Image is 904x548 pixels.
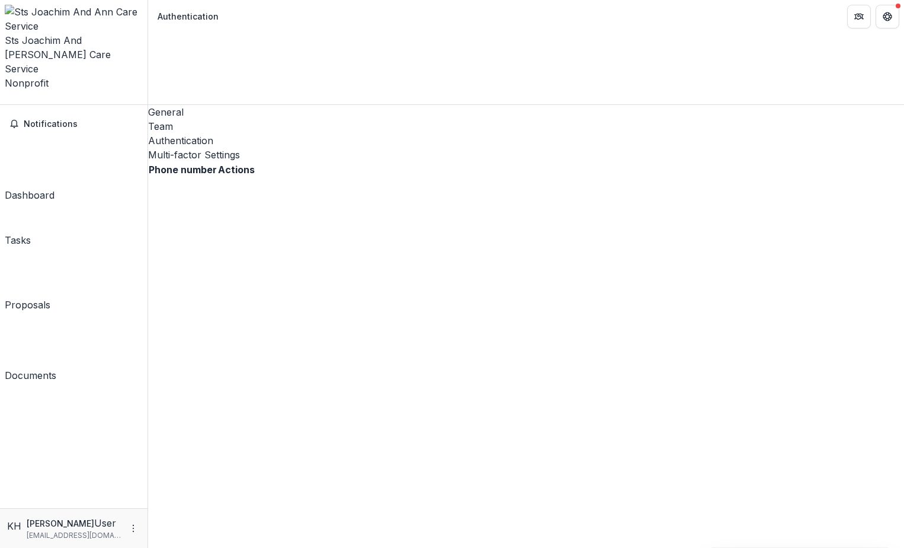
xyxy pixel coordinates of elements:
[5,317,56,383] a: Documents
[5,188,55,202] div: Dashboard
[27,530,121,541] p: [EMAIL_ADDRESS][DOMAIN_NAME]
[94,516,116,530] p: User
[217,162,255,177] th: Actions
[27,517,94,530] p: [PERSON_NAME]
[5,207,31,247] a: Tasks
[148,119,904,133] a: Team
[5,138,55,202] a: Dashboard
[24,119,138,129] span: Notifications
[5,298,50,312] div: Proposals
[5,5,143,33] img: Sts Joachim And Ann Care Service
[5,368,56,383] div: Documents
[876,5,899,28] button: Get Help
[158,10,219,23] div: Authentication
[148,162,217,177] th: Phone number
[5,33,143,76] div: Sts Joachim And [PERSON_NAME] Care Service
[7,519,22,533] div: Kathy Henderson
[153,8,223,25] nav: breadcrumb
[5,252,50,312] a: Proposals
[148,133,904,148] a: Authentication
[5,114,143,133] button: Notifications
[5,233,31,247] div: Tasks
[847,5,871,28] button: Partners
[148,105,904,119] a: General
[126,521,140,536] button: More
[148,148,904,162] h1: Multi-factor Settings
[5,77,49,89] span: Nonprofit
